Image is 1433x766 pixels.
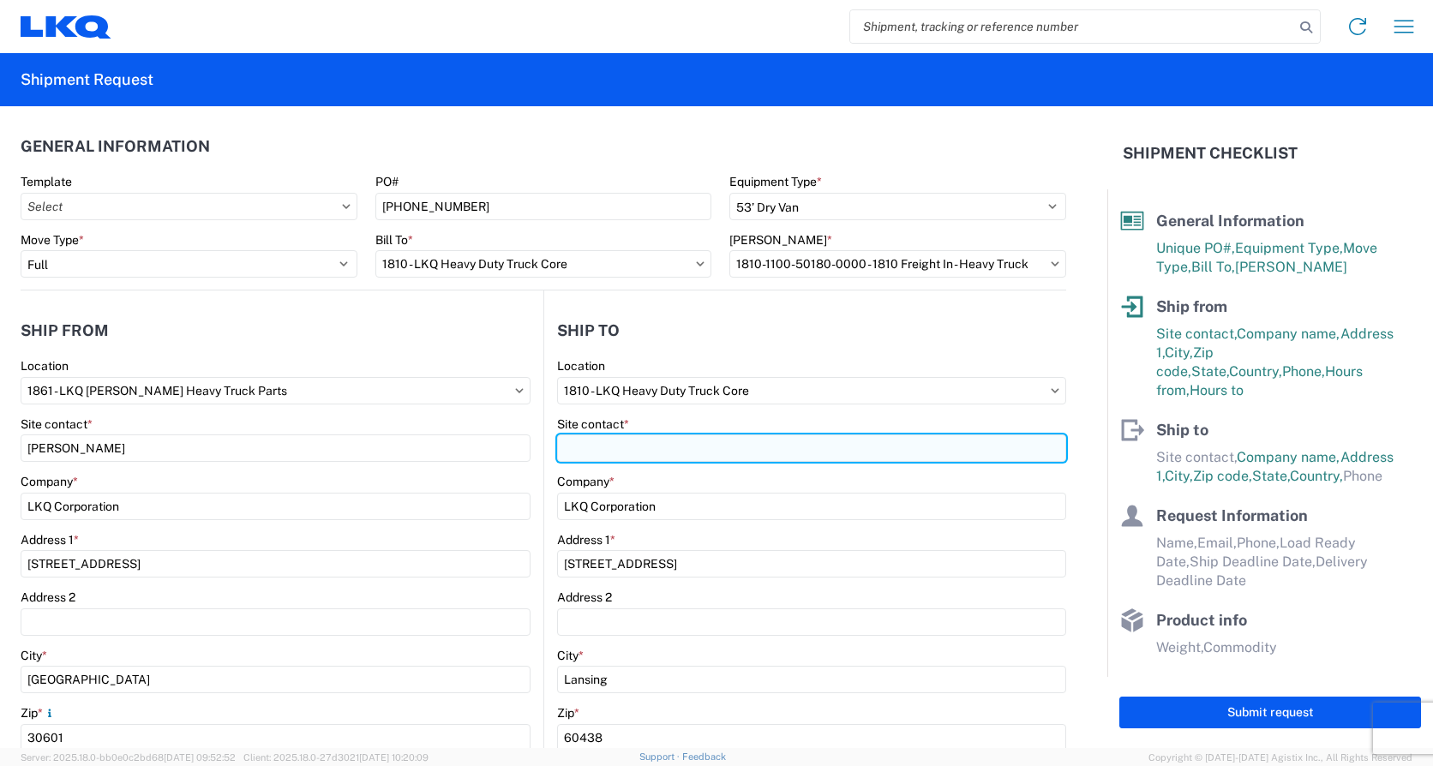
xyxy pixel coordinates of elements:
input: Shipment, tracking or reference number [850,10,1294,43]
span: Copyright © [DATE]-[DATE] Agistix Inc., All Rights Reserved [1148,750,1412,765]
input: Select [21,377,531,404]
label: Company [557,474,615,489]
h2: Ship from [21,322,109,339]
span: [PERSON_NAME] [1235,259,1347,275]
span: Bill To, [1191,259,1235,275]
span: State, [1191,363,1229,380]
label: Template [21,174,72,189]
h2: Shipment Checklist [1123,143,1298,164]
label: Address 1 [21,532,79,548]
span: Email, [1197,535,1237,551]
label: Zip [21,705,57,721]
label: Address 1 [557,532,615,548]
label: Address 2 [557,589,612,605]
label: Equipment Type [729,174,822,189]
span: Country, [1229,363,1282,380]
span: General Information [1156,212,1304,230]
label: Zip [557,705,579,721]
span: Client: 2025.18.0-27d3021 [243,752,429,763]
input: Select [557,377,1066,404]
span: Phone, [1282,363,1325,380]
label: Location [557,358,605,374]
label: Site contact [21,416,93,432]
span: City, [1165,468,1193,484]
label: City [21,648,47,663]
label: Move Type [21,232,84,248]
button: Submit request [1119,697,1421,728]
span: Product info [1156,611,1247,629]
a: Support [639,751,682,762]
h2: General Information [21,138,210,155]
span: Site contact, [1156,326,1237,342]
span: City, [1165,344,1193,361]
span: Ship to [1156,421,1208,439]
span: Hours to [1190,382,1244,398]
span: Company name, [1237,326,1340,342]
h2: Shipment Request [21,69,153,90]
span: Country, [1290,468,1343,484]
span: Server: 2025.18.0-bb0e0c2bd68 [21,752,236,763]
span: Unique PO#, [1156,240,1235,256]
span: Commodity [1203,639,1277,655]
span: [DATE] 10:20:09 [359,752,429,763]
input: Select [375,250,712,278]
label: Site contact [557,416,629,432]
input: Select [729,250,1066,278]
input: Select [21,193,357,220]
span: [DATE] 09:52:52 [164,752,236,763]
span: Name, [1156,535,1197,551]
label: PO# [375,174,399,189]
label: Bill To [375,232,413,248]
a: Feedback [682,751,726,762]
h2: Ship to [557,322,620,339]
label: Location [21,358,69,374]
span: Request Information [1156,506,1308,524]
span: Weight, [1156,639,1203,655]
label: City [557,648,584,663]
span: Site contact, [1156,449,1237,465]
span: Ship from [1156,297,1227,315]
span: Zip code, [1193,468,1252,484]
label: Address 2 [21,589,75,605]
span: Phone [1343,468,1382,484]
span: Phone, [1237,535,1280,551]
span: Ship Deadline Date, [1190,554,1316,570]
label: [PERSON_NAME] [729,232,832,248]
label: Company [21,474,78,489]
span: Equipment Type, [1235,240,1343,256]
span: State, [1252,468,1290,484]
span: Company name, [1237,449,1340,465]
